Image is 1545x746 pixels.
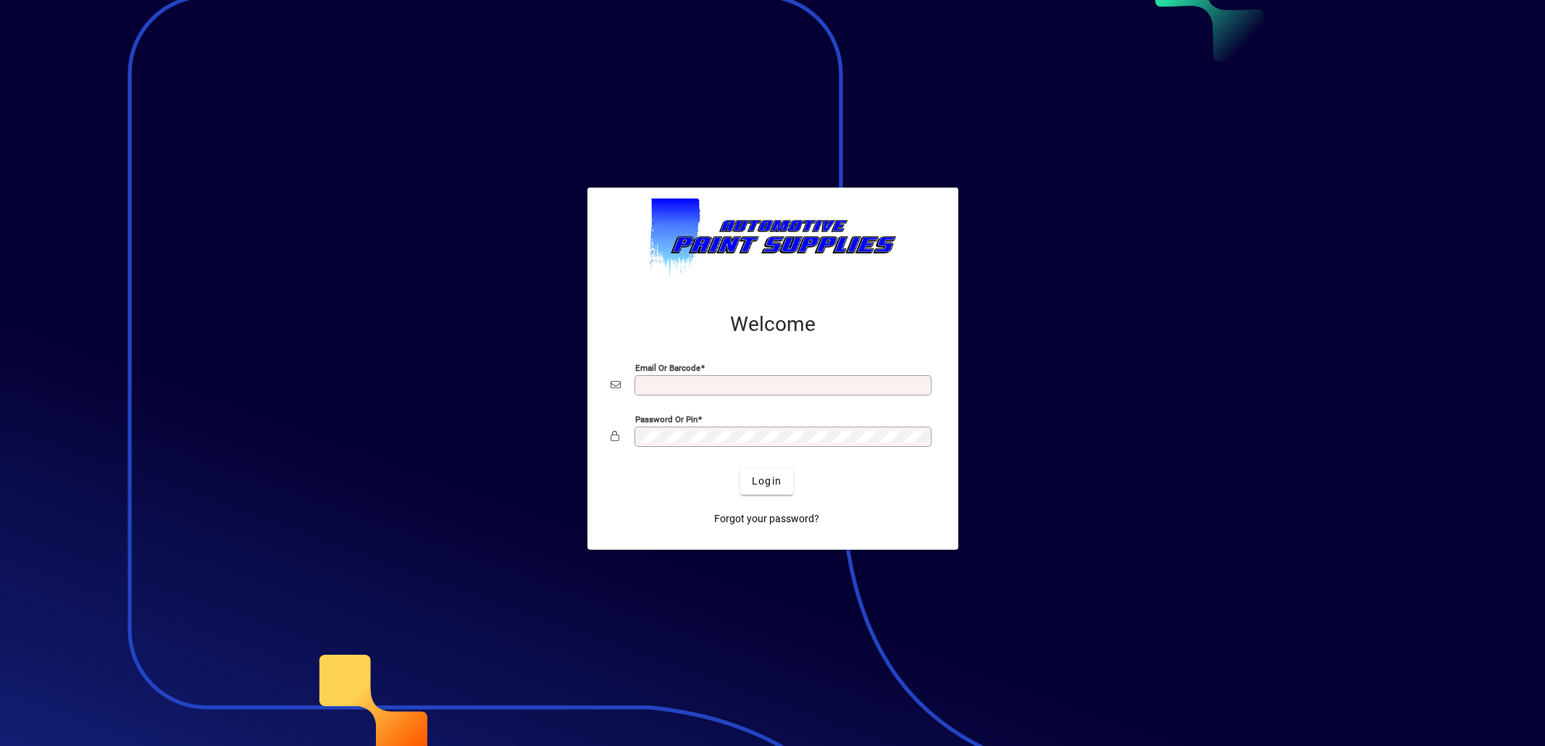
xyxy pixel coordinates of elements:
h2: Welcome [611,312,935,337]
mat-label: Password or Pin [635,414,698,424]
button: Login [740,469,793,495]
mat-label: Email or Barcode [635,362,700,372]
a: Forgot your password? [708,506,825,532]
span: Forgot your password? [714,511,819,527]
span: Login [752,474,782,489]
